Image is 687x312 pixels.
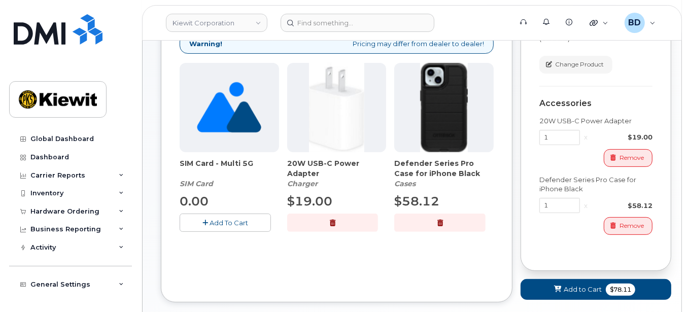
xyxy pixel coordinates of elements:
[592,132,652,142] div: $19.00
[180,33,494,54] div: Pricing may differ from dealer to dealer!
[580,132,592,142] div: x
[521,279,671,300] button: Add to Cart $78.11
[394,158,494,189] div: Defender Series Pro Case for iPhone Black
[539,56,612,74] button: Change Product
[394,194,439,209] span: $58.12
[628,17,641,29] span: BD
[180,194,209,209] span: 0.00
[606,284,635,296] span: $78.11
[287,158,387,189] div: 20W USB-C Power Adapter
[580,201,592,211] div: x
[604,149,652,167] button: Remove
[539,99,652,108] div: Accessories
[180,179,213,188] em: SIM Card
[287,194,332,209] span: $19.00
[564,285,602,294] span: Add to Cart
[420,63,468,152] img: defenderiphone14.png
[287,179,318,188] em: Charger
[539,175,652,194] div: Defender Series Pro Case for iPhone Black
[604,217,652,235] button: Remove
[643,268,679,304] iframe: Messenger Launcher
[166,14,267,32] a: Kiewit Corporation
[555,60,604,69] span: Change Product
[287,158,387,179] span: 20W USB-C Power Adapter
[620,153,644,162] span: Remove
[210,219,248,227] span: Add To Cart
[539,25,621,42] span: $729.99 - Full Retail (128GB)
[180,158,279,179] span: SIM Card - Multi 5G
[281,14,434,32] input: Find something...
[582,13,615,33] div: Quicklinks
[592,201,652,211] div: $58.12
[197,63,261,152] img: no_image_found-2caef05468ed5679b831cfe6fc140e25e0c280774317ffc20a367ab7fd17291e.png
[309,63,364,152] img: apple20w.jpg
[539,116,652,126] div: 20W USB-C Power Adapter
[394,179,416,188] em: Cases
[394,158,494,179] span: Defender Series Pro Case for iPhone Black
[189,39,222,49] strong: Warning!
[620,221,644,230] span: Remove
[180,158,279,189] div: SIM Card - Multi 5G
[180,214,271,231] button: Add To Cart
[617,13,663,33] div: Barbara Dye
